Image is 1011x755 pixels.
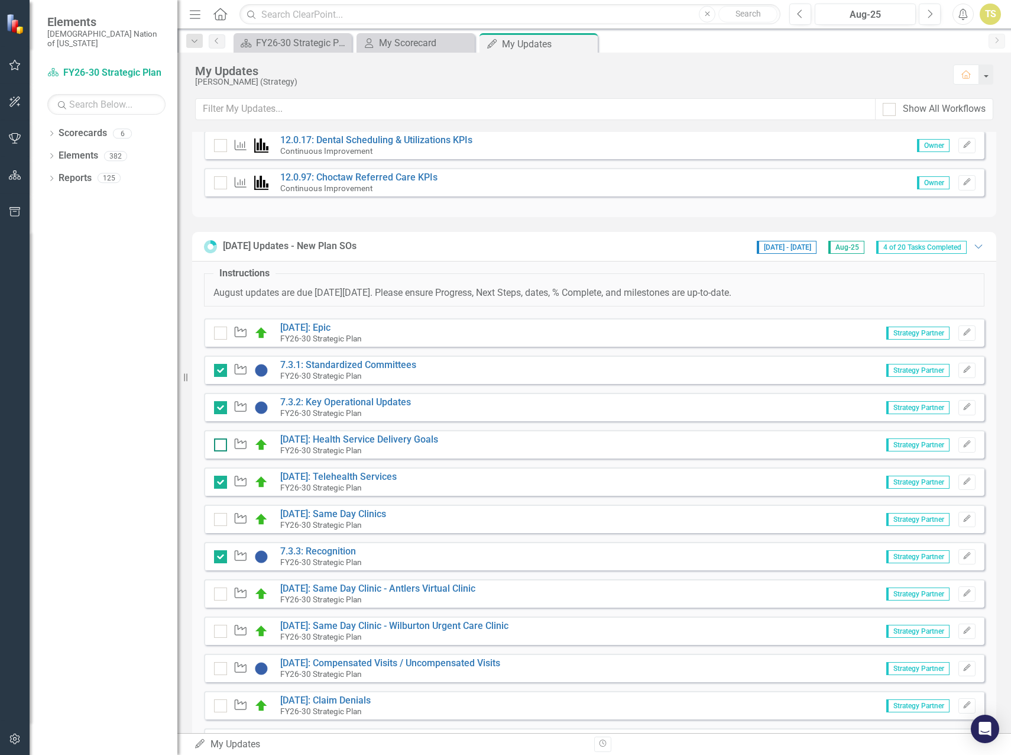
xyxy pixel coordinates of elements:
[239,4,780,25] input: Search ClearPoint...
[280,632,362,641] small: FY26-30 Strategic Plan
[254,662,268,676] img: Not Started
[236,36,349,50] a: FY26-30 Strategic Plan
[815,4,916,25] button: Aug-25
[886,699,950,712] span: Strategy Partner
[502,37,595,51] div: My Updates
[886,364,950,377] span: Strategy Partner
[280,508,386,520] a: [DATE]: Same Day Clinics
[254,401,268,415] img: Not Started
[980,4,1001,25] button: TS
[47,15,166,29] span: Elements
[59,127,107,140] a: Scorecards
[195,78,941,86] div: [PERSON_NAME] (Strategy)
[280,172,438,183] a: 12.0.97: Choctaw Referred Care KPIs
[735,9,761,18] span: Search
[886,625,950,638] span: Strategy Partner
[280,520,362,530] small: FY26-30 Strategic Plan
[886,513,950,526] span: Strategy Partner
[280,134,472,146] a: 12.0.17: Dental Scheduling & Utilizations KPIs
[47,29,166,49] small: [DEMOGRAPHIC_DATA] Nation of [US_STATE]
[47,66,166,80] a: FY26-30 Strategic Plan
[280,322,330,333] a: [DATE]: Epic
[886,662,950,675] span: Strategy Partner
[280,483,362,492] small: FY26-30 Strategic Plan
[195,98,876,120] input: Filter My Updates...
[280,695,371,706] a: [DATE]: Claim Denials
[280,557,362,567] small: FY26-30 Strategic Plan
[104,151,127,161] div: 382
[254,138,268,153] img: Performance Management
[280,657,500,669] a: [DATE]: Compensated Visits / Uncompensated Visits
[718,6,777,22] button: Search
[59,149,98,163] a: Elements
[280,471,397,482] a: [DATE]: Telehealth Services
[886,401,950,414] span: Strategy Partner
[886,476,950,489] span: Strategy Partner
[113,128,132,138] div: 6
[280,183,372,193] small: Continuous Improvement
[254,699,268,713] img: On Target
[280,446,362,455] small: FY26-30 Strategic Plan
[254,475,268,489] img: On Target
[256,36,349,50] div: FY26-30 Strategic Plan
[213,286,975,300] p: August updates are due [DATE][DATE]. Please ensure Progress, Next Steps, dates, % Complete, and m...
[280,669,362,679] small: FY26-30 Strategic Plan
[280,546,356,557] a: 7.3.3: Recognition
[280,396,411,408] a: 7.3.2: Key Operational Updates
[254,363,268,377] img: Not Started
[254,587,268,601] img: On Target
[886,438,950,451] span: Strategy Partner
[254,624,268,638] img: On Target
[280,371,362,380] small: FY26-30 Strategic Plan
[280,359,416,370] a: 7.3.1: Standardized Committees
[757,241,816,254] span: [DATE] - [DATE]
[47,94,166,115] input: Search Below...
[195,64,941,78] div: My Updates
[359,36,472,50] a: My Scorecard
[254,176,268,190] img: Performance Management
[280,408,362,418] small: FY26-30 Strategic Plan
[280,620,508,631] a: [DATE]: Same Day Clinic - Wilburton Urgent Care Clinic
[223,240,357,253] div: [DATE] Updates - New Plan SOs
[59,172,92,185] a: Reports
[819,8,912,22] div: Aug-25
[280,706,362,716] small: FY26-30 Strategic Plan
[213,267,276,280] legend: Instructions
[280,583,475,594] a: [DATE]: Same Day Clinic - Antlers Virtual Clinic
[254,438,268,452] img: On Target
[379,36,472,50] div: My Scorecard
[254,512,268,527] img: On Target
[903,102,986,116] div: Show All Workflows
[886,550,950,563] span: Strategy Partner
[194,738,585,751] div: My Updates
[828,241,864,254] span: Aug-25
[886,588,950,601] span: Strategy Partner
[98,173,121,183] div: 125
[254,326,268,340] img: On Target
[254,550,268,564] img: Not Started
[917,176,950,189] span: Owner
[280,146,372,156] small: Continuous Improvement
[6,13,27,34] img: ClearPoint Strategy
[280,434,438,445] a: [DATE]: Health Service Delivery Goals
[280,595,362,604] small: FY26-30 Strategic Plan
[876,241,967,254] span: 4 of 20 Tasks Completed
[917,139,950,152] span: Owner
[971,715,999,743] div: Open Intercom Messenger
[280,334,362,343] small: FY26-30 Strategic Plan
[886,327,950,340] span: Strategy Partner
